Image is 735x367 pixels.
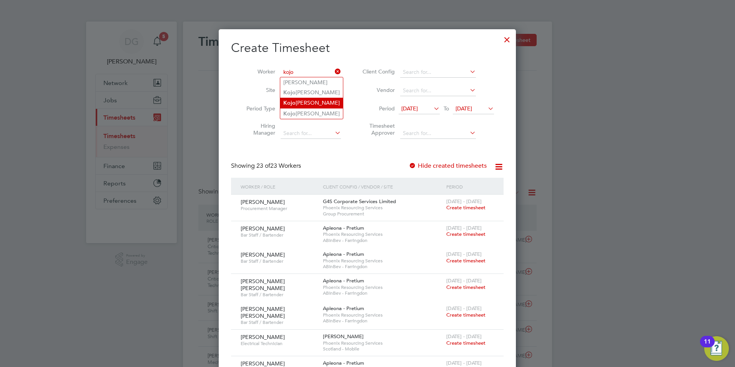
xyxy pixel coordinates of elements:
[283,100,296,106] b: Kojo
[241,68,275,75] label: Worker
[280,108,343,119] li: [PERSON_NAME]
[241,87,275,93] label: Site
[323,360,364,366] span: Apleona - Pretium
[323,225,364,231] span: Apleona - Pretium
[446,204,486,211] span: Create timesheet
[231,162,303,170] div: Showing
[280,87,343,98] li: [PERSON_NAME]
[446,251,482,257] span: [DATE] - [DATE]
[446,225,482,231] span: [DATE] - [DATE]
[241,122,275,136] label: Hiring Manager
[323,211,442,217] span: Group Procurement
[446,305,482,312] span: [DATE] - [DATE]
[241,205,317,212] span: Procurement Manager
[323,198,396,205] span: G4S Corporate Services Limited
[323,277,364,284] span: Apleona - Pretium
[323,251,364,257] span: Apleona - Pretium
[241,319,317,325] span: Bar Staff / Bartender
[360,68,395,75] label: Client Config
[704,336,729,361] button: Open Resource Center, 11 new notifications
[283,110,296,117] b: Kojo
[321,178,444,195] div: Client Config / Vendor / Site
[323,237,442,244] span: ABInBev - Farringdon
[241,225,285,232] span: [PERSON_NAME]
[241,334,285,340] span: [PERSON_NAME]
[231,40,504,56] h2: Create Timesheet
[323,231,442,237] span: Phoenix Resourcing Services
[323,333,364,340] span: [PERSON_NAME]
[241,199,285,205] span: [PERSON_NAME]
[446,231,486,237] span: Create timesheet
[400,85,476,96] input: Search for...
[444,178,496,195] div: Period
[360,122,395,136] label: Timesheet Approver
[456,105,472,112] span: [DATE]
[280,98,343,108] li: [PERSON_NAME]
[241,340,317,347] span: Electrical Technician
[446,284,486,290] span: Create timesheet
[241,232,317,238] span: Bar Staff / Bartender
[446,198,482,205] span: [DATE] - [DATE]
[241,258,317,264] span: Bar Staff / Bartender
[323,318,442,324] span: ABInBev - Farringdon
[446,360,482,366] span: [DATE] - [DATE]
[241,360,285,367] span: [PERSON_NAME]
[241,105,275,112] label: Period Type
[446,340,486,346] span: Create timesheet
[401,105,418,112] span: [DATE]
[323,290,442,296] span: ABInBev - Farringdon
[241,251,285,258] span: [PERSON_NAME]
[323,312,442,318] span: Phoenix Resourcing Services
[400,67,476,78] input: Search for...
[446,312,486,318] span: Create timesheet
[360,105,395,112] label: Period
[256,162,270,170] span: 23 of
[323,264,442,270] span: ABInBev - Farringdon
[323,340,442,346] span: Phoenix Resourcing Services
[281,128,341,139] input: Search for...
[323,346,442,352] span: Scotland - Mobile
[323,305,364,312] span: Apleona - Pretium
[360,87,395,93] label: Vendor
[446,257,486,264] span: Create timesheet
[323,258,442,264] span: Phoenix Resourcing Services
[281,67,341,78] input: Search for...
[704,342,711,352] div: 11
[409,162,487,170] label: Hide created timesheets
[400,128,476,139] input: Search for...
[446,277,482,284] span: [DATE] - [DATE]
[239,178,321,195] div: Worker / Role
[283,89,296,96] b: Kojo
[323,284,442,290] span: Phoenix Resourcing Services
[241,278,285,292] span: [PERSON_NAME] [PERSON_NAME]
[256,162,301,170] span: 23 Workers
[441,103,451,113] span: To
[241,292,317,298] span: Bar Staff / Bartender
[280,77,343,87] li: [PERSON_NAME]
[323,205,442,211] span: Phoenix Resourcing Services
[446,333,482,340] span: [DATE] - [DATE]
[241,305,285,319] span: [PERSON_NAME] [PERSON_NAME]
